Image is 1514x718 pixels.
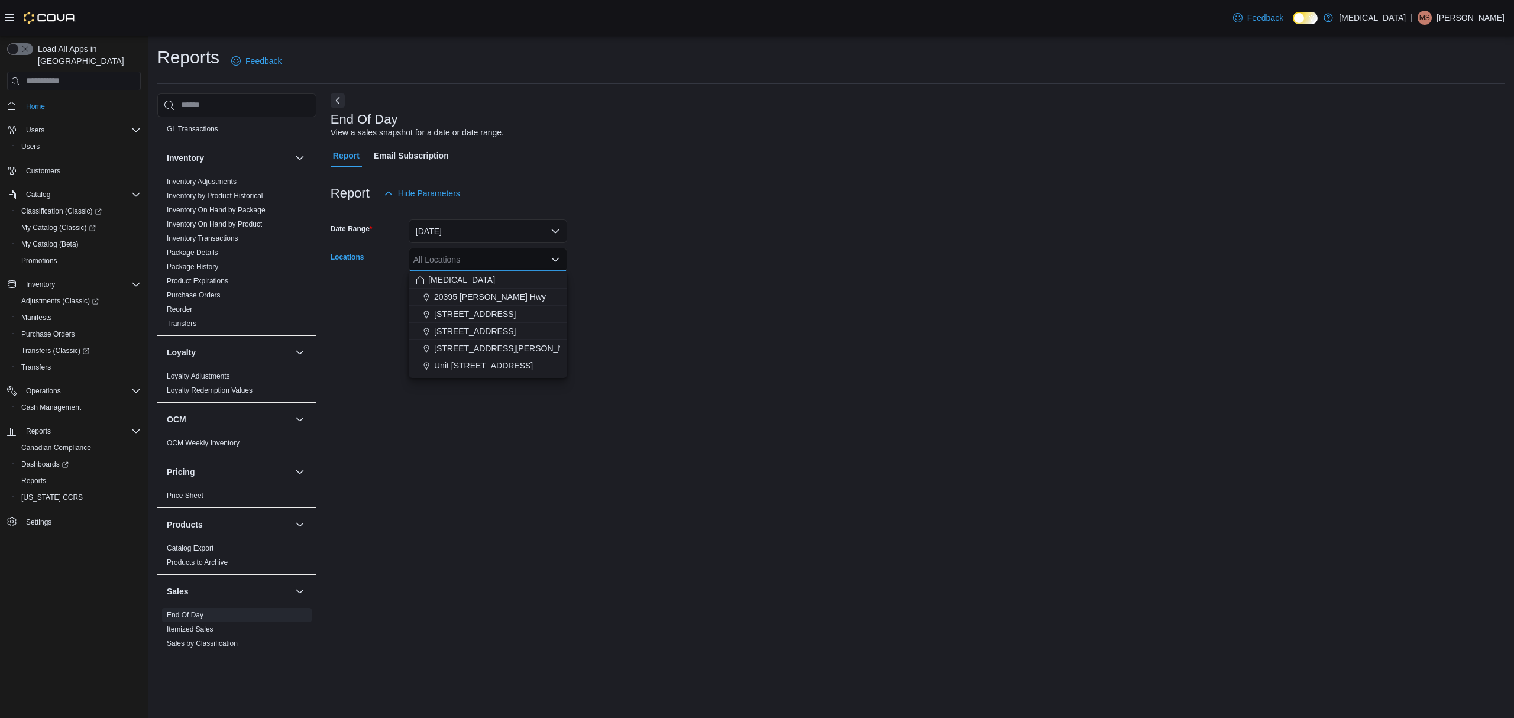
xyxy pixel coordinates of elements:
span: Purchase Orders [21,329,75,339]
button: Loyalty [167,347,290,358]
p: | [1411,11,1413,25]
a: Adjustments (Classic) [12,293,145,309]
a: Itemized Sales [167,625,213,633]
a: Feedback [227,49,286,73]
h3: Sales [167,586,189,597]
button: Operations [2,383,145,399]
button: Unit [STREET_ADDRESS] [409,357,567,374]
a: Reorder [167,305,192,313]
div: Finance [157,108,316,141]
a: Classification (Classic) [12,203,145,219]
button: Manifests [12,309,145,326]
span: Hide Parameters [398,187,460,199]
button: Canadian Compliance [12,439,145,456]
button: [US_STATE] CCRS [12,489,145,506]
span: Reports [21,476,46,486]
button: Close list of options [551,255,560,264]
span: Catalog [26,190,50,199]
span: Email Subscription [374,144,449,167]
a: Inventory On Hand by Product [167,220,262,228]
span: Price Sheet [167,491,203,500]
button: Sales [293,584,307,599]
button: Cash Management [12,399,145,416]
button: Products [293,518,307,532]
a: Promotions [17,254,62,268]
span: Inventory On Hand by Package [167,205,266,215]
img: Cova [24,12,76,24]
span: Inventory [26,280,55,289]
span: Dashboards [17,457,141,471]
a: My Catalog (Classic) [12,219,145,236]
a: Products to Archive [167,558,228,567]
button: Users [2,122,145,138]
button: 20395 [PERSON_NAME] Hwy [409,289,567,306]
span: Reports [21,424,141,438]
button: Pricing [167,466,290,478]
h3: OCM [167,413,186,425]
button: Promotions [12,253,145,269]
span: [STREET_ADDRESS][PERSON_NAME] [434,342,584,354]
h3: Loyalty [167,347,196,358]
button: Users [21,123,49,137]
a: Inventory by Product Historical [167,192,263,200]
span: MS [1419,11,1430,25]
a: OCM Weekly Inventory [167,439,240,447]
p: [MEDICAL_DATA] [1339,11,1406,25]
button: Operations [21,384,66,398]
span: Itemized Sales [167,625,213,634]
h3: Report [331,186,370,200]
div: Max Swan [1418,11,1432,25]
a: My Catalog (Classic) [17,221,101,235]
span: Users [17,140,141,154]
div: Products [157,541,316,574]
a: GL Account Totals [167,111,224,119]
span: Package Details [167,248,218,257]
span: Transfers (Classic) [21,346,89,355]
h3: Products [167,519,203,531]
span: Catalog [21,187,141,202]
span: Adjustments (Classic) [21,296,99,306]
a: Loyalty Redemption Values [167,386,253,394]
span: Promotions [17,254,141,268]
button: [STREET_ADDRESS] [409,306,567,323]
span: Manifests [21,313,51,322]
a: Transfers [167,319,196,328]
button: Catalog [2,186,145,203]
h1: Reports [157,46,219,69]
button: Sales [167,586,290,597]
a: Reports [17,474,51,488]
a: Purchase Orders [167,291,221,299]
a: Classification (Classic) [17,204,106,218]
h3: End Of Day [331,112,398,127]
span: Load All Apps in [GEOGRAPHIC_DATA] [33,43,141,67]
span: Classification (Classic) [17,204,141,218]
a: GL Transactions [167,125,218,133]
span: Inventory by Product Historical [167,191,263,200]
button: Purchase Orders [12,326,145,342]
span: Cash Management [21,403,81,412]
span: My Catalog (Beta) [17,237,141,251]
span: Inventory [21,277,141,292]
a: Dashboards [12,456,145,473]
button: Inventory [2,276,145,293]
button: Loyalty [293,345,307,360]
a: Inventory Adjustments [167,177,237,186]
a: End Of Day [167,611,203,619]
span: Home [21,99,141,114]
div: OCM [157,436,316,455]
button: Inventory [293,151,307,165]
span: My Catalog (Classic) [21,223,96,232]
button: [STREET_ADDRESS][PERSON_NAME] [409,340,567,357]
h3: Pricing [167,466,195,478]
span: Users [21,142,40,151]
span: Operations [26,386,61,396]
a: Package History [167,263,218,271]
span: Reports [17,474,141,488]
button: OCM [167,413,290,425]
span: Transfers [17,360,141,374]
div: Inventory [157,174,316,335]
span: Canadian Compliance [17,441,141,455]
span: End Of Day [167,610,203,620]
